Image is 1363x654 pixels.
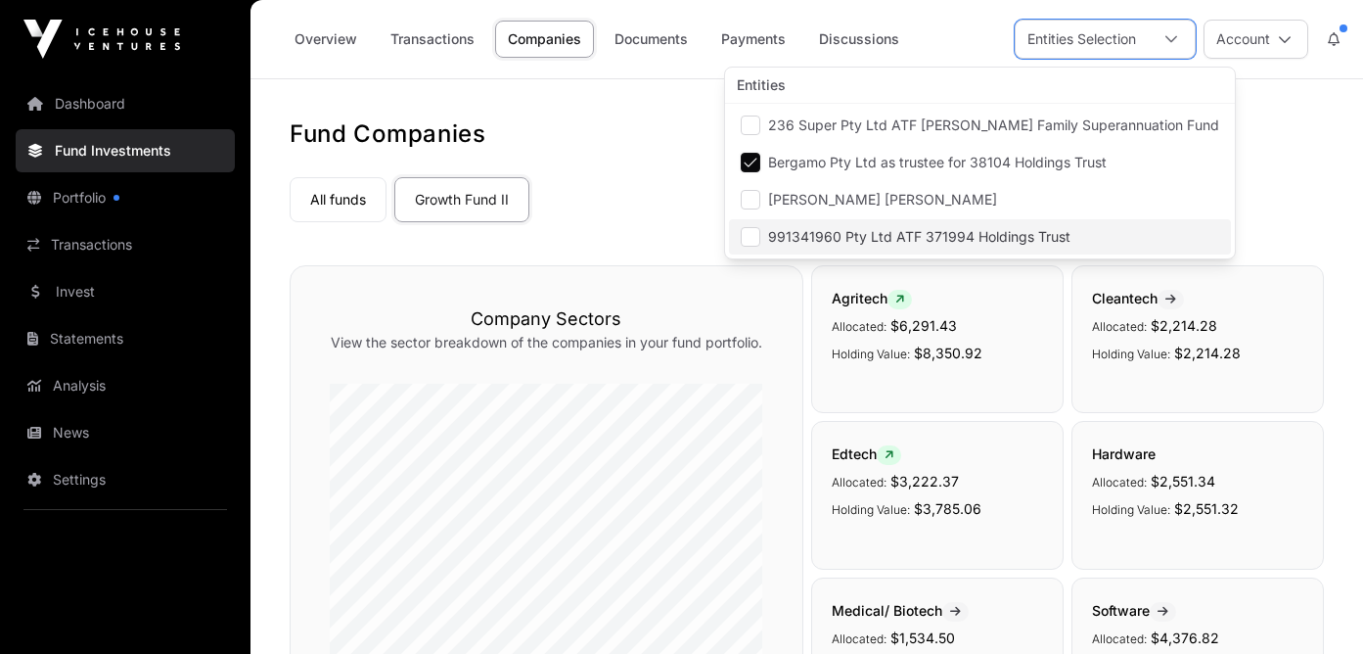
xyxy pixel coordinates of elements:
span: 991341960 Pty Ltd ATF 371994 Holdings Trust [768,230,1070,244]
li: Bergamo Pty Ltd as trustee for 38104 Holdings Trust [729,145,1231,180]
span: Allocated: [832,631,886,646]
a: Overview [282,21,370,58]
span: [PERSON_NAME] [PERSON_NAME] [768,193,997,207]
span: Holding Value: [1092,502,1170,517]
h3: Company Sectors [330,305,763,333]
button: Account [1204,20,1308,59]
span: $8,350.92 [914,345,982,361]
a: Growth Fund II [394,177,529,222]
span: $2,551.32 [1174,500,1239,517]
a: Dashboard [16,82,235,125]
a: All funds [290,177,386,222]
li: 991341960 Pty Ltd ATF 371994 Holdings Trust [729,219,1231,255]
span: $3,785.06 [914,500,981,517]
li: 236 Super Pty Ltd ATF Richardson Family Superannuation Fund [729,108,1231,143]
span: Holding Value: [832,502,910,517]
a: Settings [16,458,235,501]
span: $2,551.34 [1151,473,1215,490]
span: $6,291.43 [890,317,957,334]
span: Agritech [832,290,912,306]
p: View the sector breakdown of the companies in your fund portfolio. [330,333,763,352]
span: Allocated: [832,319,886,334]
span: $3,222.37 [890,473,959,490]
iframe: Chat Widget [1265,560,1363,654]
a: Statements [16,317,235,360]
a: Documents [602,21,701,58]
span: Holding Value: [832,347,910,361]
a: Discussions [806,21,912,58]
span: Allocated: [1092,475,1147,490]
a: Companies [495,21,594,58]
span: $2,214.28 [1174,345,1241,361]
a: Payments [708,21,798,58]
span: Bergamo Pty Ltd as trustee for 38104 Holdings Trust [768,156,1107,169]
span: Software [1092,602,1176,619]
div: Entities [725,68,1235,104]
div: Entities Selection [1016,21,1148,58]
a: Transactions [378,21,487,58]
span: $1,534.50 [890,630,955,646]
span: Allocated: [1092,319,1147,334]
a: Transactions [16,223,235,266]
a: Invest [16,270,235,313]
a: Fund Investments [16,129,235,172]
span: Cleantech [1092,290,1184,306]
h1: Fund Companies [290,118,1324,150]
li: Jack William Richardson [729,182,1231,217]
ul: Option List [725,104,1235,258]
img: Icehouse Ventures Logo [23,20,180,59]
a: Analysis [16,364,235,407]
span: Hardware [1092,445,1156,462]
a: News [16,411,235,454]
span: $2,214.28 [1151,317,1217,334]
span: Allocated: [832,475,886,490]
span: Holding Value: [1092,347,1170,361]
span: $4,376.82 [1151,630,1219,646]
span: Medical/ Biotech [832,602,969,619]
a: Portfolio [16,176,235,219]
span: Allocated: [1092,631,1147,646]
span: Edtech [832,445,901,462]
span: 236 Super Pty Ltd ATF [PERSON_NAME] Family Superannuation Fund [768,118,1219,132]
